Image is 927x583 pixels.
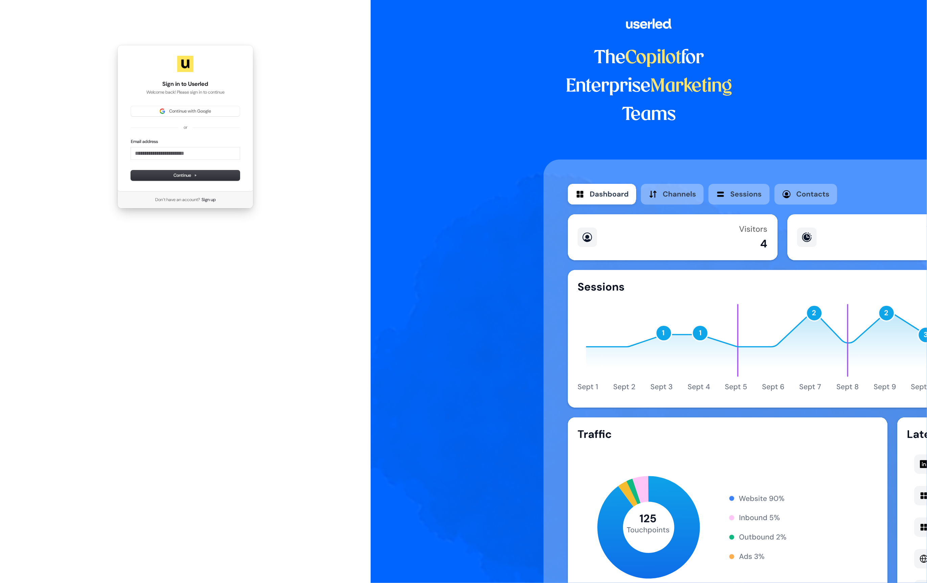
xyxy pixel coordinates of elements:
[650,78,732,95] span: Marketing
[155,197,200,203] span: Don’t have an account?
[160,108,165,114] img: Sign in with Google
[177,56,193,72] img: Userled
[131,89,240,95] p: Welcome back! Please sign in to continue
[173,172,197,178] span: Continue
[625,49,681,67] span: Copilot
[131,170,240,180] button: Continue
[131,139,158,145] label: Email address
[131,106,240,116] button: Sign in with GoogleContinue with Google
[131,80,240,88] h1: Sign in to Userled
[184,124,187,130] p: or
[169,108,211,114] span: Continue with Google
[543,44,755,129] h1: The for Enterprise Teams
[202,197,216,203] a: Sign up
